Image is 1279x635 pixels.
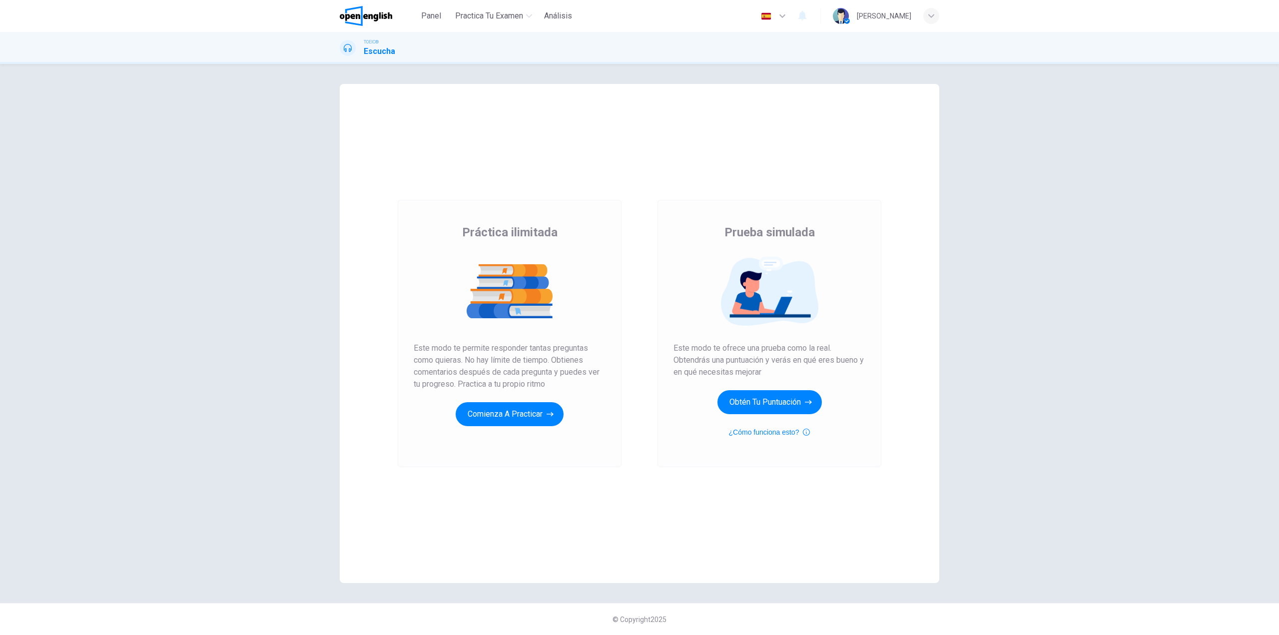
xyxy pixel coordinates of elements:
[540,7,576,25] button: Análisis
[364,38,379,45] span: TOEIC®
[414,342,606,390] span: Este modo te permite responder tantas preguntas como quieras. No hay límite de tiempo. Obtienes c...
[455,10,523,22] span: Practica tu examen
[340,6,415,26] a: OpenEnglish logo
[833,8,849,24] img: Profile picture
[729,426,810,438] button: ¿Cómo funciona esto?
[724,224,815,240] span: Prueba simulada
[613,616,666,624] span: © Copyright 2025
[415,7,447,25] button: Panel
[544,10,572,22] span: Análisis
[340,6,392,26] img: OpenEnglish logo
[717,390,822,414] button: Obtén tu puntuación
[451,7,536,25] button: Practica tu examen
[673,342,865,378] span: Este modo te ofrece una prueba como la real. Obtendrás una puntuación y verás en qué eres bueno y...
[421,10,441,22] span: Panel
[364,45,395,57] h1: Escucha
[462,224,558,240] span: Práctica ilimitada
[760,12,772,20] img: es
[857,10,911,22] div: [PERSON_NAME]
[456,402,564,426] button: Comienza a practicar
